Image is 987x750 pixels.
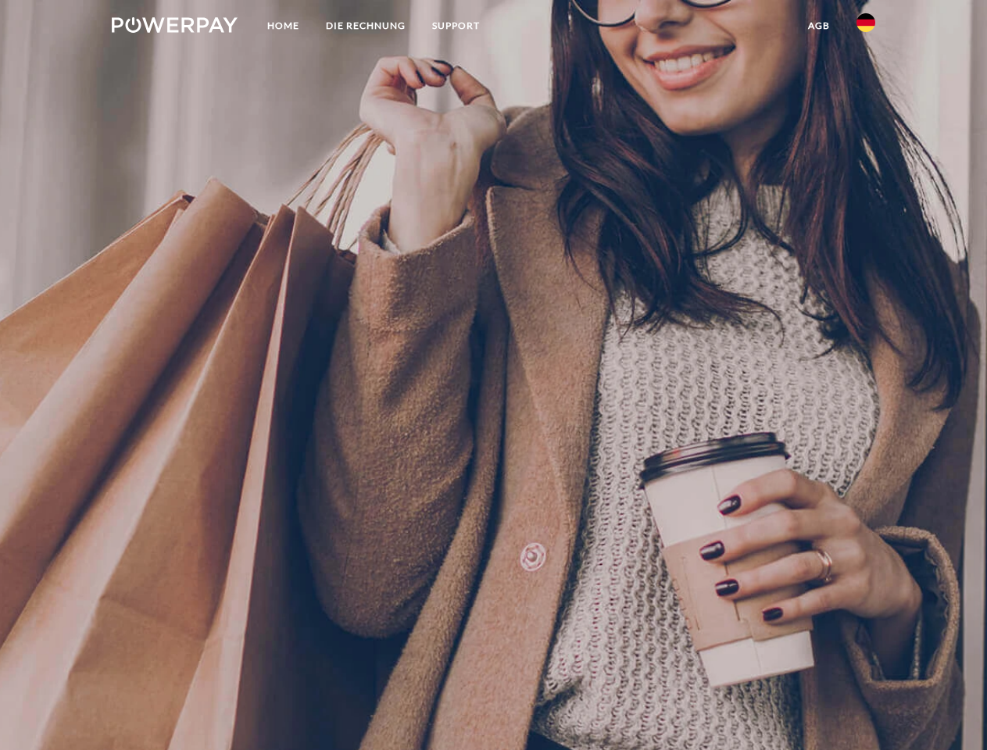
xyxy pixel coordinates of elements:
[795,12,843,40] a: agb
[419,12,493,40] a: SUPPORT
[313,12,419,40] a: DIE RECHNUNG
[254,12,313,40] a: Home
[856,13,875,32] img: de
[112,17,238,33] img: logo-powerpay-white.svg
